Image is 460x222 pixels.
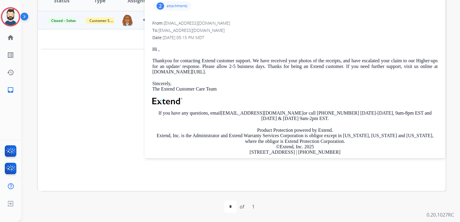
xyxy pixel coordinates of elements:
mat-icon: list_alt [7,51,14,59]
p: 0.20.1027RC [427,211,454,218]
span: [DATE] 05:15 PM MDT [163,35,204,40]
div: of [240,203,244,210]
div: 1 [247,201,260,213]
div: To: [152,27,438,33]
span: [EMAIL_ADDRESS][DOMAIN_NAME] [158,27,225,33]
div: From: [152,20,438,26]
span: Closed – Solved [48,17,81,24]
img: agent-avatar [122,14,133,26]
div: Date: [152,35,438,41]
mat-icon: person_add [143,17,150,24]
p: Product Protection powered by Extend. Extend, Inc. is the Administrator and Extend Warranty Servi... [152,128,438,155]
div: 2 [157,2,164,10]
span: Customer Support [86,17,125,24]
p: attachments [166,4,188,8]
p: Thankyou for contacting Extend customer support. We have received your photos of the receipts, an... [152,58,438,75]
mat-icon: inbox [7,86,14,94]
mat-icon: home [7,34,14,41]
p: Hi , [152,47,438,52]
p: If you have any questions, email or call [PHONE_NUMBER] [DATE]-[DATE], 9am-8pm EST and [DATE] & [... [152,110,438,122]
mat-icon: history [7,69,14,76]
span: [EMAIL_ADDRESS][DOMAIN_NAME] [164,20,230,26]
img: avatar [2,8,19,25]
p: Sincerely, The Extend Customer Care Team [152,81,438,92]
a: [EMAIL_ADDRESS][DOMAIN_NAME] [221,110,303,116]
img: Extend Logo [152,98,182,104]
